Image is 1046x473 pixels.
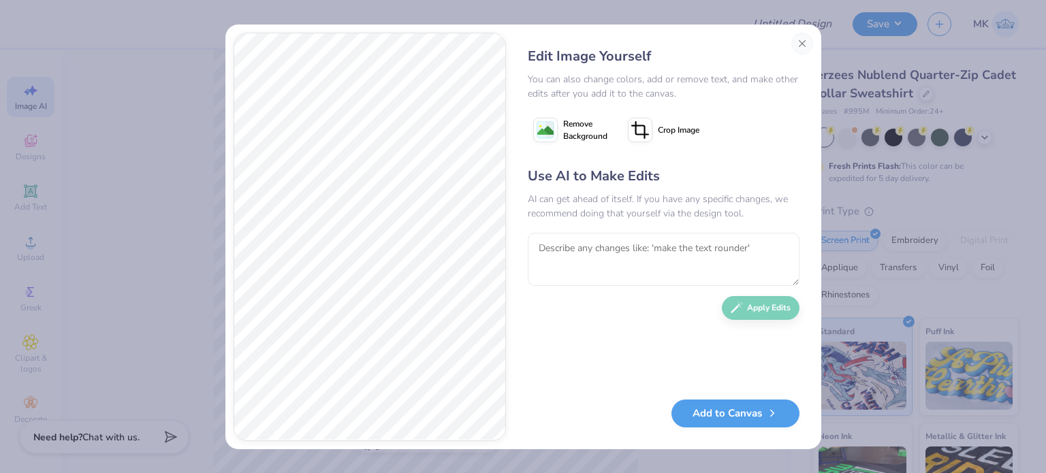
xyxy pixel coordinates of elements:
button: Add to Canvas [671,399,799,427]
button: Close [791,33,813,54]
div: Edit Image Yourself [528,46,799,67]
span: Remove Background [563,118,607,142]
div: You can also change colors, add or remove text, and make other edits after you add it to the canvas. [528,72,799,101]
button: Remove Background [528,113,613,147]
button: Crop Image [622,113,708,147]
div: Use AI to Make Edits [528,166,799,186]
span: Crop Image [658,124,699,136]
div: AI can get ahead of itself. If you have any specific changes, we recommend doing that yourself vi... [528,192,799,221]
